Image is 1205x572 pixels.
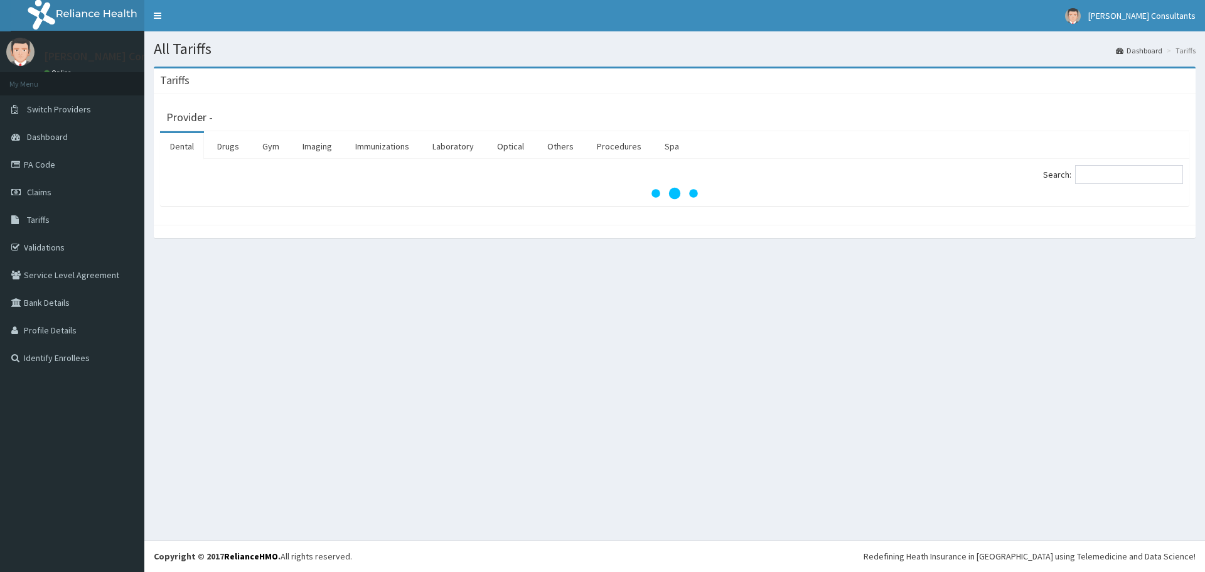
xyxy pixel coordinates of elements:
[655,133,689,159] a: Spa
[252,133,289,159] a: Gym
[27,131,68,143] span: Dashboard
[27,104,91,115] span: Switch Providers
[1075,165,1183,184] input: Search:
[6,38,35,66] img: User Image
[1164,45,1196,56] li: Tariffs
[160,133,204,159] a: Dental
[864,550,1196,563] div: Redefining Heath Insurance in [GEOGRAPHIC_DATA] using Telemedicine and Data Science!
[44,68,74,77] a: Online
[154,41,1196,57] h1: All Tariffs
[27,186,51,198] span: Claims
[44,51,188,62] p: [PERSON_NAME] Consultants
[1065,8,1081,24] img: User Image
[224,551,278,562] a: RelianceHMO
[166,112,213,123] h3: Provider -
[160,75,190,86] h3: Tariffs
[292,133,342,159] a: Imaging
[1043,165,1183,184] label: Search:
[1088,10,1196,21] span: [PERSON_NAME] Consultants
[537,133,584,159] a: Others
[650,168,700,219] svg: audio-loading
[207,133,249,159] a: Drugs
[422,133,484,159] a: Laboratory
[27,214,50,225] span: Tariffs
[144,540,1205,572] footer: All rights reserved.
[345,133,419,159] a: Immunizations
[587,133,651,159] a: Procedures
[154,551,281,562] strong: Copyright © 2017 .
[1116,45,1162,56] a: Dashboard
[487,133,534,159] a: Optical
